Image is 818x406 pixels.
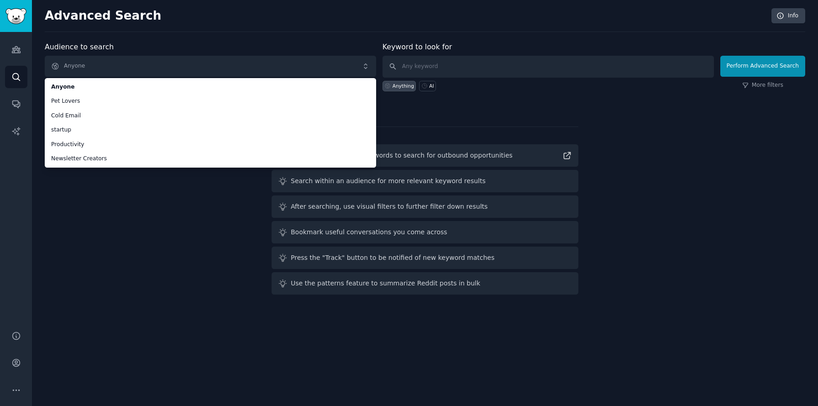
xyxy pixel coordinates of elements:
a: Info [771,8,805,24]
span: startup [51,126,370,134]
button: Perform Advanced Search [720,56,805,77]
label: Audience to search [45,42,114,51]
span: Pet Lovers [51,97,370,105]
ul: Anyone [45,78,376,168]
input: Any keyword [383,56,714,78]
span: Anyone [51,83,370,91]
h2: Advanced Search [45,9,766,23]
div: Read guide on helpful keywords to search for outbound opportunities [291,151,513,160]
span: Cold Email [51,112,370,120]
div: Search within an audience for more relevant keyword results [291,176,486,186]
div: After searching, use visual filters to further filter down results [291,202,488,211]
label: Keyword to look for [383,42,452,51]
span: Newsletter Creators [51,155,370,163]
div: Anything [393,83,414,89]
div: Bookmark useful conversations you come across [291,227,447,237]
span: Productivity [51,141,370,149]
button: Anyone [45,56,376,77]
div: Use the patterns feature to summarize Reddit posts in bulk [291,279,480,288]
a: More filters [742,81,783,90]
img: GummySearch logo [5,8,26,24]
div: Press the "Track" button to be notified of new keyword matches [291,253,494,263]
div: AI [429,83,434,89]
